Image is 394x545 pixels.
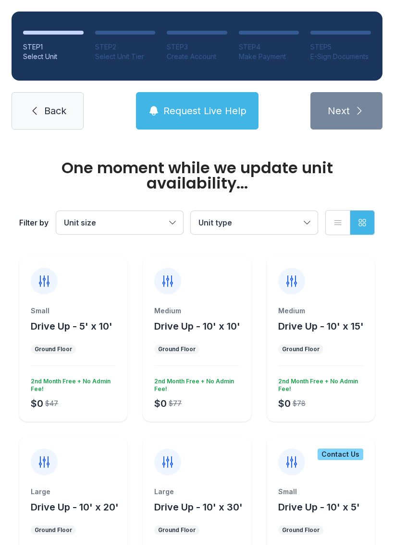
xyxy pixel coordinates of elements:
div: STEP 5 [310,42,371,52]
div: Large [31,487,116,497]
div: Ground Floor [158,345,196,353]
div: Select Unit [23,52,84,61]
div: Small [278,487,363,497]
div: $0 [31,397,43,410]
span: Back [44,104,66,118]
div: Filter by [19,217,49,228]
div: Large [154,487,239,497]
button: Unit size [56,211,183,234]
span: Unit size [64,218,96,227]
div: $77 [169,399,182,408]
div: $0 [278,397,291,410]
div: Contact Us [318,449,363,460]
button: Drive Up - 10' x 10' [154,320,240,333]
button: Drive Up - 10' x 20' [31,500,119,514]
div: Ground Floor [282,345,320,353]
span: Drive Up - 10' x 30' [154,501,243,513]
span: Next [328,104,350,118]
div: $78 [293,399,306,408]
div: 2nd Month Free + No Admin Fee! [27,374,116,393]
div: $0 [154,397,167,410]
div: $47 [45,399,58,408]
button: Unit type [191,211,318,234]
div: Medium [278,306,363,316]
div: Create Account [167,52,227,61]
div: Small [31,306,116,316]
span: Drive Up - 10' x 20' [31,501,119,513]
span: Drive Up - 10' x 15' [278,320,364,332]
span: Drive Up - 10' x 10' [154,320,240,332]
div: STEP 4 [239,42,299,52]
button: Drive Up - 10' x 5' [278,500,360,514]
div: STEP 3 [167,42,227,52]
div: STEP 1 [23,42,84,52]
div: 2nd Month Free + No Admin Fee! [274,374,363,393]
span: Drive Up - 10' x 5' [278,501,360,513]
div: Ground Floor [282,526,320,534]
div: 2nd Month Free + No Admin Fee! [150,374,239,393]
span: Request Live Help [163,104,246,118]
div: Medium [154,306,239,316]
div: E-Sign Documents [310,52,371,61]
div: One moment while we update unit availability... [19,160,375,191]
button: Drive Up - 10' x 15' [278,320,364,333]
div: Ground Floor [35,345,72,353]
span: Unit type [198,218,232,227]
div: STEP 2 [95,42,156,52]
span: Drive Up - 5' x 10' [31,320,112,332]
div: Ground Floor [158,526,196,534]
button: Drive Up - 10' x 30' [154,500,243,514]
div: Select Unit Tier [95,52,156,61]
button: Drive Up - 5' x 10' [31,320,112,333]
div: Make Payment [239,52,299,61]
div: Ground Floor [35,526,72,534]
